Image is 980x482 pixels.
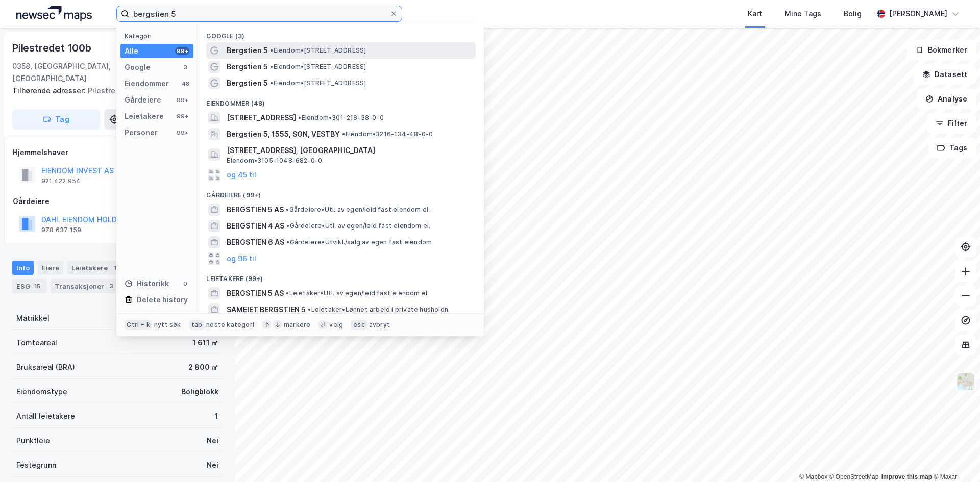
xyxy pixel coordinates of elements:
div: Antall leietakere [16,410,75,422]
div: Kontrollprogram for chat [929,433,980,482]
div: esc [351,320,367,330]
div: avbryt [369,321,390,329]
div: ESG [12,279,46,293]
span: • [308,306,311,313]
button: Tag [12,109,100,130]
div: Gårdeiere (99+) [198,183,484,201]
span: Eiendom • [STREET_ADDRESS] [270,79,366,87]
div: Punktleie [16,435,50,447]
div: [PERSON_NAME] [889,8,947,20]
img: Z [956,372,975,391]
div: 99+ [175,96,189,104]
span: Gårdeiere • Utl. av egen/leid fast eiendom el. [286,206,430,214]
span: BERGSTIEN 5 AS [227,287,284,299]
span: • [342,130,345,138]
div: Mine Tags [785,8,821,20]
div: 0 [181,280,189,288]
div: 1 [215,410,218,422]
div: 921 422 954 [41,177,81,185]
div: Leietakere [125,110,164,122]
div: Tomteareal [16,337,57,349]
input: Søk på adresse, matrikkel, gårdeiere, leietakere eller personer [129,6,389,21]
span: BERGSTIEN 5 AS [227,204,284,216]
a: OpenStreetMap [829,473,879,480]
div: Alle [125,45,138,57]
div: Hjemmelshaver [13,146,222,159]
span: • [286,206,289,213]
span: Tilhørende adresser: [12,86,88,95]
button: og 45 til [227,169,256,181]
span: Gårdeiere • Utl. av egen/leid fast eiendom el. [286,222,430,230]
div: Eiendommer [125,78,169,90]
div: 1 [110,263,120,273]
div: Leietakere (99+) [198,267,484,285]
div: Transaksjoner [51,279,120,293]
span: Gårdeiere • Utvikl./salg av egen fast eiendom [286,238,432,246]
span: Bergstien 5 [227,44,268,57]
span: • [270,46,273,54]
div: 48 [181,80,189,88]
div: Matrikkel [16,312,50,324]
div: Bolig [844,8,862,20]
button: Bokmerker [907,40,976,60]
div: Eiere [38,261,63,275]
span: Leietaker • Lønnet arbeid i private husholdn. [308,306,450,314]
div: 99+ [175,129,189,137]
div: Eiendomstype [16,386,67,398]
div: 15 [32,281,42,291]
div: neste kategori [206,321,254,329]
span: • [286,238,289,246]
div: Google (3) [198,24,484,42]
span: Eiendom • 301-218-38-0-0 [298,114,384,122]
span: • [270,79,273,87]
span: Eiendom • [STREET_ADDRESS] [270,63,366,71]
div: nytt søk [154,321,181,329]
button: og 96 til [227,252,256,265]
span: BERGSTIEN 6 AS [227,236,284,248]
div: Google [125,61,151,73]
span: BERGSTIEN 4 AS [227,220,284,232]
span: • [286,289,289,297]
div: 99+ [175,112,189,120]
div: markere [284,321,310,329]
div: 978 637 159 [41,226,81,234]
div: Pilestredet 100a [12,85,214,97]
img: logo.a4113a55bc3d86da70a041830d287a7e.svg [16,6,92,21]
div: tab [189,320,205,330]
div: 3 [106,281,116,291]
div: Delete history [137,294,188,306]
button: Datasett [914,64,976,85]
span: SAMEIET BERGSTIEN 5 [227,303,306,316]
div: 1 611 ㎡ [192,337,218,349]
button: Filter [927,113,976,134]
iframe: Chat Widget [929,433,980,482]
div: 3 [181,63,189,71]
div: Festegrunn [16,459,56,471]
div: 2 800 ㎡ [188,361,218,373]
div: Kart [748,8,762,20]
span: Eiendom • 3216-134-48-0-0 [342,130,433,138]
div: Info [12,261,34,275]
div: Ctrl + k [125,320,152,330]
div: Personer [125,126,158,139]
span: • [270,63,273,70]
span: • [286,222,289,230]
span: Bergstien 5 [227,61,268,73]
span: Eiendom • [STREET_ADDRESS] [270,46,366,55]
a: Mapbox [799,473,827,480]
span: Bergstien 5 [227,77,268,89]
div: Nei [207,459,218,471]
div: Bruksareal (BRA) [16,361,75,373]
span: • [298,114,301,121]
span: Eiendom • 3105-1048-682-0-0 [227,157,322,165]
span: [STREET_ADDRESS], [GEOGRAPHIC_DATA] [227,144,472,157]
span: Leietaker • Utl. av egen/leid fast eiendom el. [286,289,429,297]
div: velg [329,321,343,329]
div: Historikk [125,277,169,290]
a: Improve this map [881,473,932,480]
div: 99+ [175,47,189,55]
div: Leietakere [67,261,124,275]
span: [STREET_ADDRESS] [227,112,296,124]
button: Tags [928,138,976,158]
div: 0358, [GEOGRAPHIC_DATA], [GEOGRAPHIC_DATA] [12,60,142,85]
